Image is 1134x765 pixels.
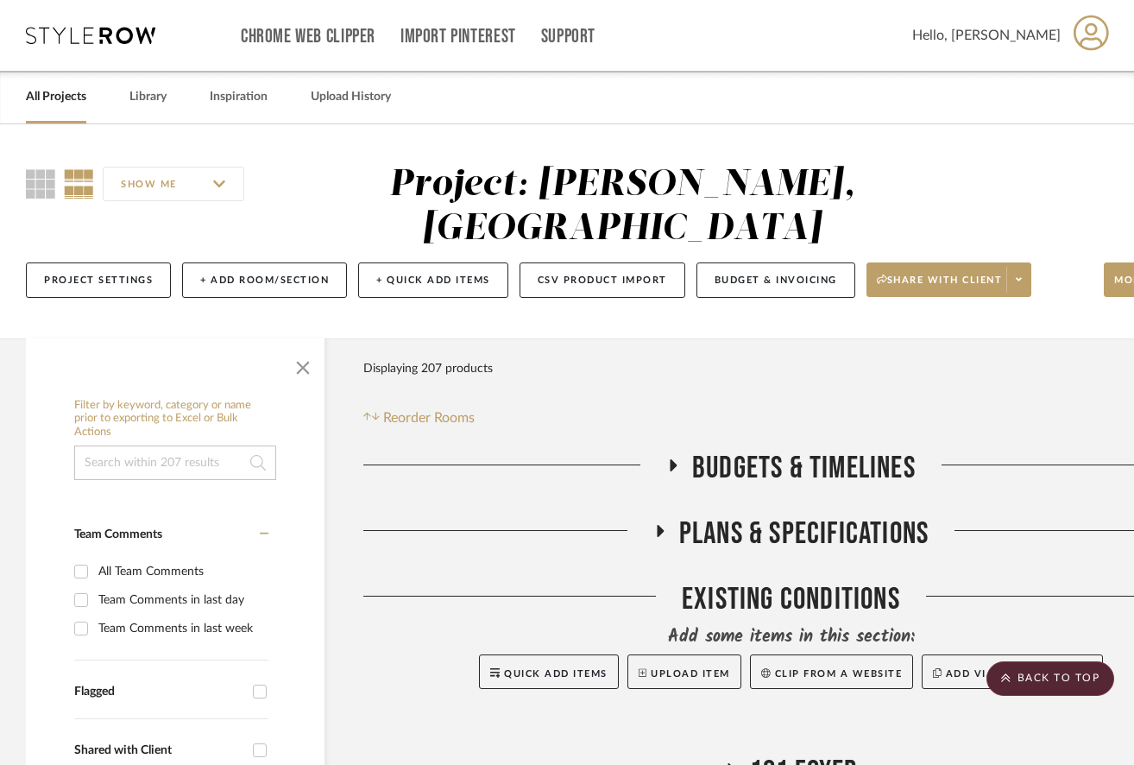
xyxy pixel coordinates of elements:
[74,399,276,439] h6: Filter by keyword, category or name prior to exporting to Excel or Bulk Actions
[383,408,475,428] span: Reorder Rooms
[311,85,391,109] a: Upload History
[358,262,508,298] button: + Quick Add Items
[26,262,171,298] button: Project Settings
[679,515,929,553] span: Plans & Specifications
[627,654,741,689] button: Upload Item
[986,661,1114,696] scroll-to-top-button: BACK TO TOP
[692,450,916,487] span: Budgets & Timelines
[877,274,1003,300] span: Share with client
[241,29,375,44] a: Chrome Web Clipper
[129,85,167,109] a: Library
[98,615,264,642] div: Team Comments in last week
[74,446,276,480] input: Search within 207 results
[504,669,608,679] span: Quick Add Items
[182,262,347,298] button: + Add Room/Section
[912,25,1061,46] span: Hello, [PERSON_NAME]
[696,262,855,298] button: Budget & Invoicing
[74,528,162,541] span: Team Comments
[541,29,595,44] a: Support
[210,85,268,109] a: Inspiration
[400,29,516,44] a: Import Pinterest
[98,558,264,585] div: All Team Comments
[26,85,86,109] a: All Projects
[74,743,244,758] div: Shared with Client
[286,347,320,382] button: Close
[98,586,264,614] div: Team Comments in last day
[750,654,913,689] button: Clip from a website
[520,262,685,298] button: CSV Product Import
[363,408,475,428] button: Reorder Rooms
[74,685,244,699] div: Flagged
[866,262,1032,297] button: Share with client
[389,167,855,247] div: Project: [PERSON_NAME], [GEOGRAPHIC_DATA]
[922,654,1103,689] button: Add via your libraries
[363,351,493,386] div: Displaying 207 products
[479,654,619,689] button: Quick Add Items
